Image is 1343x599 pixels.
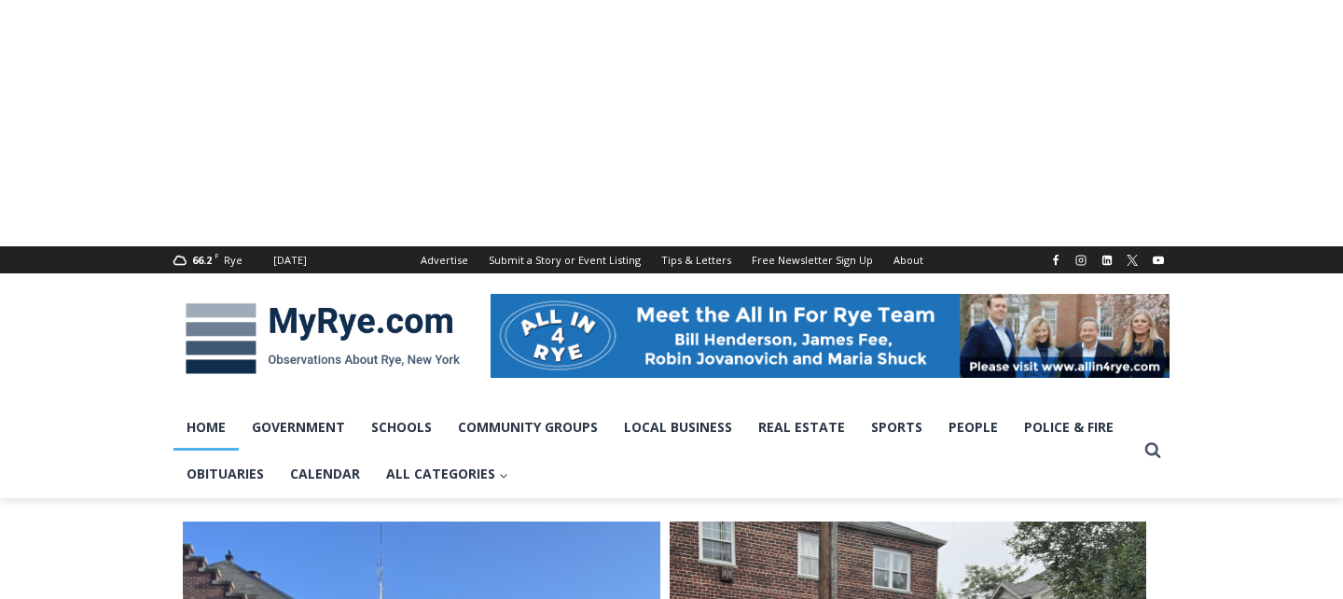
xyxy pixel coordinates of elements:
[1121,249,1143,272] a: X
[611,404,745,451] a: Local Business
[173,290,472,387] img: MyRye.com
[478,246,651,273] a: Submit a Story or Event Listing
[386,464,508,484] span: All Categories
[883,246,934,273] a: About
[1011,404,1127,451] a: Police & Fire
[239,404,358,451] a: Government
[373,451,521,497] a: All Categories
[1045,249,1067,272] a: Facebook
[277,451,373,497] a: Calendar
[858,404,935,451] a: Sports
[1147,249,1170,272] a: YouTube
[1096,249,1118,272] a: Linkedin
[410,246,478,273] a: Advertise
[491,294,1170,378] img: All in for Rye
[745,404,858,451] a: Real Estate
[358,404,445,451] a: Schools
[224,252,242,269] div: Rye
[173,404,1136,498] nav: Primary Navigation
[1136,434,1170,467] button: View Search Form
[741,246,883,273] a: Free Newsletter Sign Up
[173,451,277,497] a: Obituaries
[1070,249,1092,272] a: Instagram
[173,404,239,451] a: Home
[410,246,934,273] nav: Secondary Navigation
[445,404,611,451] a: Community Groups
[273,252,307,269] div: [DATE]
[651,246,741,273] a: Tips & Letters
[935,404,1011,451] a: People
[192,253,212,267] span: 66.2
[215,250,219,260] span: F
